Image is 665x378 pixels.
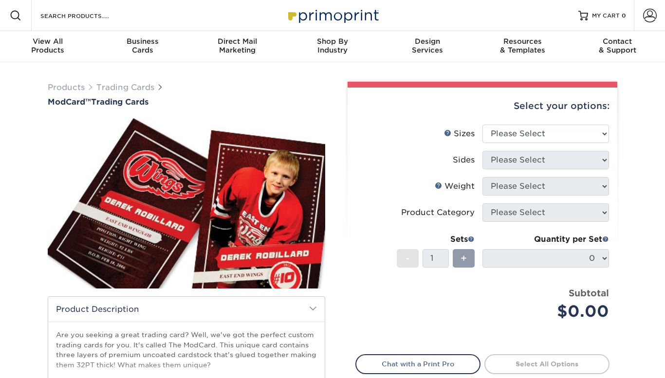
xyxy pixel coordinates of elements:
[380,37,475,54] div: Services
[355,88,610,125] div: Select your options:
[482,234,609,245] div: Quantity per Set
[475,31,570,62] a: Resources& Templates
[435,180,475,192] div: Weight
[96,83,154,92] a: Trading Cards
[475,37,570,54] div: & Templates
[190,37,285,46] span: Direct Mail
[48,83,85,92] a: Products
[48,97,325,107] h1: Trading Cards
[490,300,609,323] div: $0.00
[190,31,285,62] a: Direct MailMarketing
[48,108,325,299] img: ModCard™ 01
[95,37,190,46] span: Business
[285,31,380,62] a: Shop ByIndustry
[285,37,380,54] div: Industry
[95,37,190,54] div: Cards
[48,297,325,322] h2: Product Description
[95,31,190,62] a: BusinessCards
[570,37,665,54] div: & Support
[355,354,480,374] a: Chat with a Print Pro
[380,37,475,46] span: Design
[444,128,475,140] div: Sizes
[475,37,570,46] span: Resources
[397,234,475,245] div: Sets
[406,251,410,266] span: -
[570,37,665,46] span: Contact
[48,97,91,107] span: ModCard™
[569,288,609,298] strong: Subtotal
[570,31,665,62] a: Contact& Support
[285,37,380,46] span: Shop By
[453,154,475,166] div: Sides
[48,97,325,107] a: ModCard™Trading Cards
[461,251,467,266] span: +
[592,12,620,20] span: MY CART
[284,5,381,26] img: Primoprint
[190,37,285,54] div: Marketing
[39,10,134,21] input: SEARCH PRODUCTS.....
[401,207,475,218] div: Product Category
[622,12,626,19] span: 0
[380,31,475,62] a: DesignServices
[484,354,610,374] a: Select All Options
